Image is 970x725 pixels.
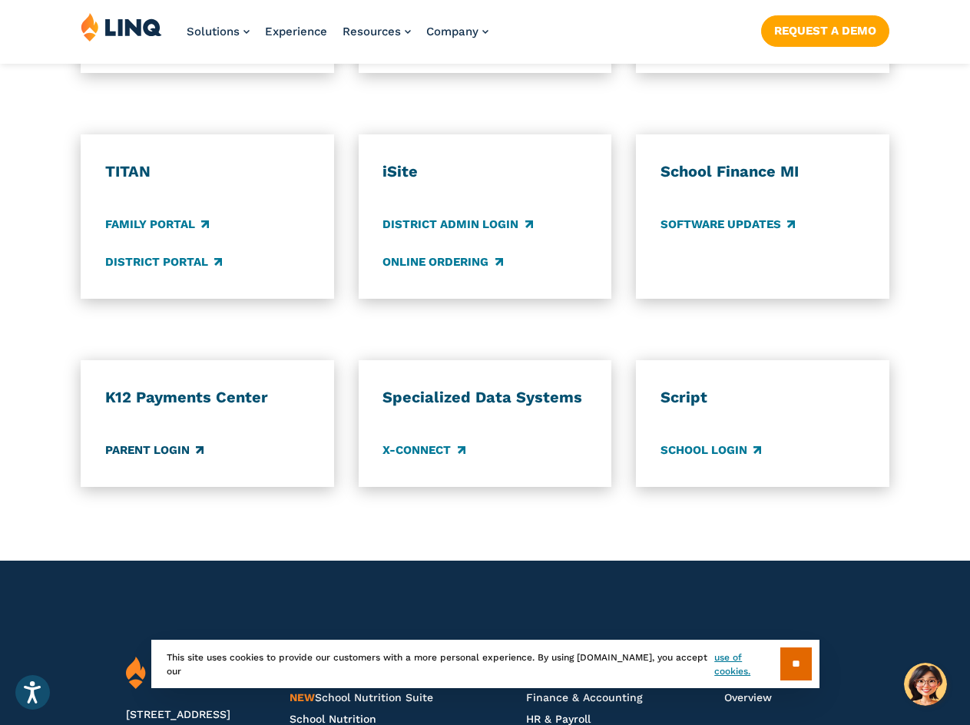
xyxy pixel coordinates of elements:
[343,25,401,38] span: Resources
[761,15,889,46] a: Request a Demo
[126,657,219,690] img: LINQ | K‑12 Software
[660,162,865,182] h3: School Finance MI
[343,25,411,38] a: Resources
[290,713,376,725] a: School Nutrition
[382,388,587,408] h3: Specialized Data Systems
[187,12,488,63] nav: Primary Navigation
[761,12,889,46] nav: Button Navigation
[151,640,819,688] div: This site uses cookies to provide our customers with a more personal experience. By using [DOMAIN...
[382,162,587,182] h3: iSite
[426,25,478,38] span: Company
[714,651,780,678] a: use of cookies.
[105,388,310,408] h3: K12 Payments Center
[105,254,222,271] a: District Portal
[105,216,209,233] a: Family Portal
[382,442,465,459] a: X-Connect
[660,388,865,408] h3: Script
[187,25,250,38] a: Solutions
[81,12,162,41] img: LINQ | K‑12 Software
[904,663,947,706] button: Hello, have a question? Let’s chat.
[382,254,502,271] a: Online Ordering
[105,162,310,182] h3: TITAN
[660,216,795,233] a: Software Updates
[265,25,327,38] a: Experience
[660,442,761,459] a: School Login
[526,713,591,725] a: HR & Payroll
[426,25,488,38] a: Company
[382,216,532,233] a: District Admin Login
[187,25,240,38] span: Solutions
[105,442,204,459] a: Parent Login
